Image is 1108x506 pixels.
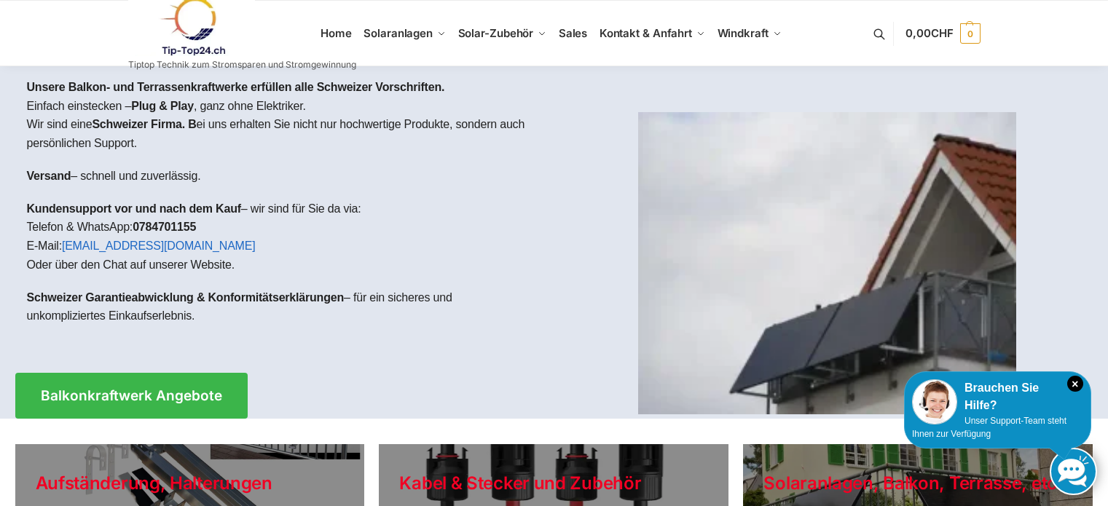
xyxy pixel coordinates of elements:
span: Solaranlagen [364,26,433,40]
a: [EMAIL_ADDRESS][DOMAIN_NAME] [62,240,256,252]
a: Solar-Zubehör [452,1,552,66]
p: Wir sind eine ei uns erhalten Sie nicht nur hochwertige Produkte, sondern auch persönlichen Support. [27,115,543,152]
img: Home 1 [638,112,1016,414]
span: Windkraft [718,26,769,40]
span: CHF [931,26,954,40]
a: Solaranlagen [358,1,452,66]
p: Tiptop Technik zum Stromsparen und Stromgewinnung [128,60,356,69]
span: Balkonkraftwerk Angebote [41,389,222,403]
a: Balkonkraftwerk Angebote [15,373,248,419]
strong: Plug & Play [131,100,194,112]
strong: Schweizer Garantieabwicklung & Konformitätserklärungen [27,291,345,304]
strong: Kundensupport vor und nach dem Kauf [27,202,241,215]
span: Unser Support-Team steht Ihnen zur Verfügung [912,416,1066,439]
p: – für ein sicheres und unkompliziertes Einkaufserlebnis. [27,288,543,325]
strong: Versand [27,170,71,182]
a: Sales [552,1,593,66]
a: 0,00CHF 0 [905,12,980,55]
i: Schließen [1067,376,1083,392]
span: 0 [960,23,981,44]
img: Customer service [912,379,957,424]
p: – schnell und zuverlässig. [27,167,543,186]
span: Sales [559,26,588,40]
strong: 0784701155 [133,221,196,233]
strong: Unsere Balkon- und Terrassenkraftwerke erfüllen alle Schweizer Vorschriften. [27,81,445,93]
div: Einfach einstecken – , ganz ohne Elektriker. [15,66,554,351]
a: Kontakt & Anfahrt [593,1,711,66]
span: 0,00 [905,26,953,40]
p: – wir sind für Sie da via: Telefon & WhatsApp: E-Mail: Oder über den Chat auf unserer Website. [27,199,543,274]
span: Kontakt & Anfahrt [600,26,692,40]
strong: Schweizer Firma. B [92,118,196,130]
span: Solar-Zubehör [458,26,534,40]
a: Windkraft [711,1,787,66]
div: Brauchen Sie Hilfe? [912,379,1083,414]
